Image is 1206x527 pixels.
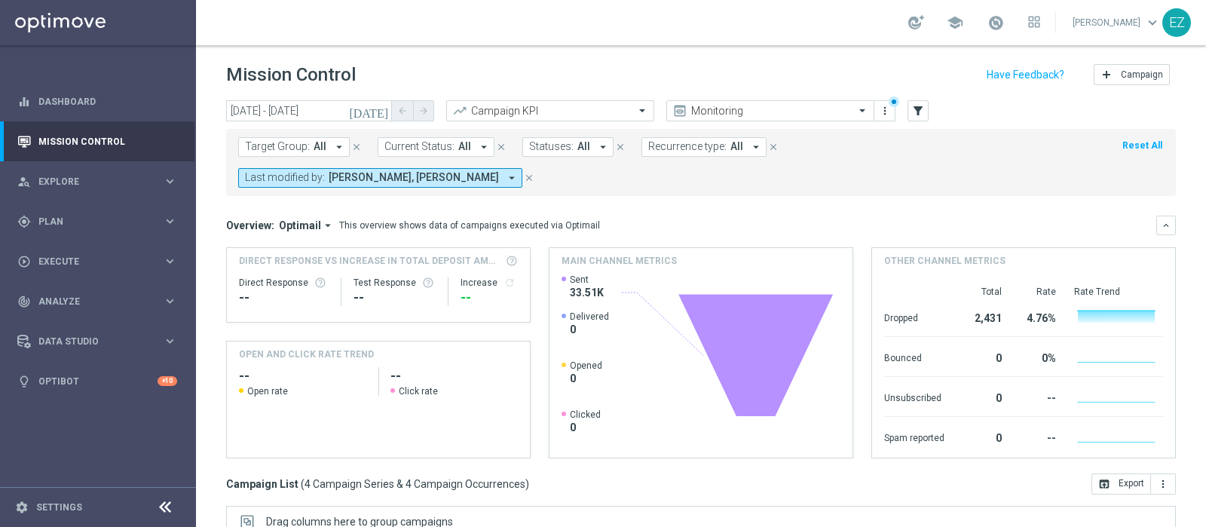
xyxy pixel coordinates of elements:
div: Rate Trend [1074,286,1163,298]
span: Data Studio [38,337,163,346]
span: 0 [570,421,601,434]
i: more_vert [1157,478,1169,490]
button: Last modified by: [PERSON_NAME], [PERSON_NAME] arrow_drop_down [238,168,522,188]
div: Dropped [884,305,944,329]
button: more_vert [1151,473,1176,495]
i: arrow_drop_down [332,140,346,154]
div: 0% [1020,345,1056,369]
i: keyboard_arrow_down [1161,220,1171,231]
i: arrow_drop_down [505,171,519,185]
h4: OPEN AND CLICK RATE TREND [239,348,374,361]
span: Click rate [399,385,438,397]
button: arrow_forward [413,100,434,121]
span: [PERSON_NAME], [PERSON_NAME] [329,171,499,184]
span: Opened [570,360,602,372]
i: preview [672,103,687,118]
div: Data Studio [17,335,163,348]
div: Analyze [17,295,163,308]
ng-select: Campaign KPI [446,100,654,121]
a: Dashboard [38,81,177,121]
span: keyboard_arrow_down [1144,14,1161,31]
i: close [768,142,779,152]
div: Bounced [884,345,944,369]
button: Statuses: All arrow_drop_down [522,137,614,157]
button: Data Studio keyboard_arrow_right [17,336,178,348]
button: Target Group: All arrow_drop_down [238,137,350,157]
button: more_vert [877,102,892,120]
i: play_circle_outline [17,255,31,268]
div: -- [354,289,436,307]
i: arrow_forward [418,106,429,116]
span: Sent [570,274,604,286]
div: Unsubscribed [884,385,944,409]
span: Campaign [1121,69,1163,80]
a: Mission Control [38,121,177,161]
i: keyboard_arrow_right [163,214,177,228]
button: lightbulb Optibot +10 [17,375,178,388]
span: All [458,140,471,153]
i: open_in_browser [1098,478,1110,490]
span: Optimail [279,219,321,232]
span: All [314,140,326,153]
button: Optimail arrow_drop_down [274,219,339,232]
button: arrow_back [392,100,413,121]
button: [DATE] [347,100,392,123]
div: Increase [461,277,518,289]
div: -- [239,289,329,307]
span: 4 Campaign Series & 4 Campaign Occurrences [305,477,525,491]
button: play_circle_outline Execute keyboard_arrow_right [17,256,178,268]
i: track_changes [17,295,31,308]
span: school [947,14,963,31]
div: Total [963,286,1002,298]
i: refresh [504,277,516,289]
span: Plan [38,217,163,226]
div: 0 [963,345,1002,369]
button: Reset All [1121,137,1164,154]
span: Delivered [570,311,609,323]
h3: Overview: [226,219,274,232]
div: 2,431 [963,305,1002,329]
span: 0 [570,372,602,385]
button: open_in_browser Export [1091,473,1151,495]
div: 4.76% [1020,305,1056,329]
div: track_changes Analyze keyboard_arrow_right [17,296,178,308]
span: Open rate [247,385,288,397]
i: close [615,142,626,152]
div: Spam reported [884,424,944,449]
i: filter_alt [911,104,925,118]
span: Direct Response VS Increase In Total Deposit Amount [239,254,501,268]
i: lightbulb [17,375,31,388]
button: keyboard_arrow_down [1156,216,1176,235]
multiple-options-button: Export to CSV [1091,477,1176,489]
div: Mission Control [17,121,177,161]
i: arrow_drop_down [596,140,610,154]
button: person_search Explore keyboard_arrow_right [17,176,178,188]
div: Direct Response [239,277,329,289]
div: -- [1020,424,1056,449]
div: Execute [17,255,163,268]
div: equalizer Dashboard [17,96,178,108]
div: Dashboard [17,81,177,121]
i: keyboard_arrow_right [163,174,177,188]
span: Execute [38,257,163,266]
i: person_search [17,175,31,188]
button: close [494,139,508,155]
div: -- [1020,385,1056,409]
i: arrow_drop_down [321,219,335,232]
button: close [350,139,363,155]
a: Settings [36,503,82,512]
i: keyboard_arrow_right [163,254,177,268]
span: 0 [570,323,609,336]
span: ( [301,477,305,491]
div: 0 [963,385,1002,409]
div: Mission Control [17,136,178,148]
span: Clicked [570,409,601,421]
i: close [524,173,534,183]
span: ) [525,477,529,491]
h2: -- [390,367,518,385]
